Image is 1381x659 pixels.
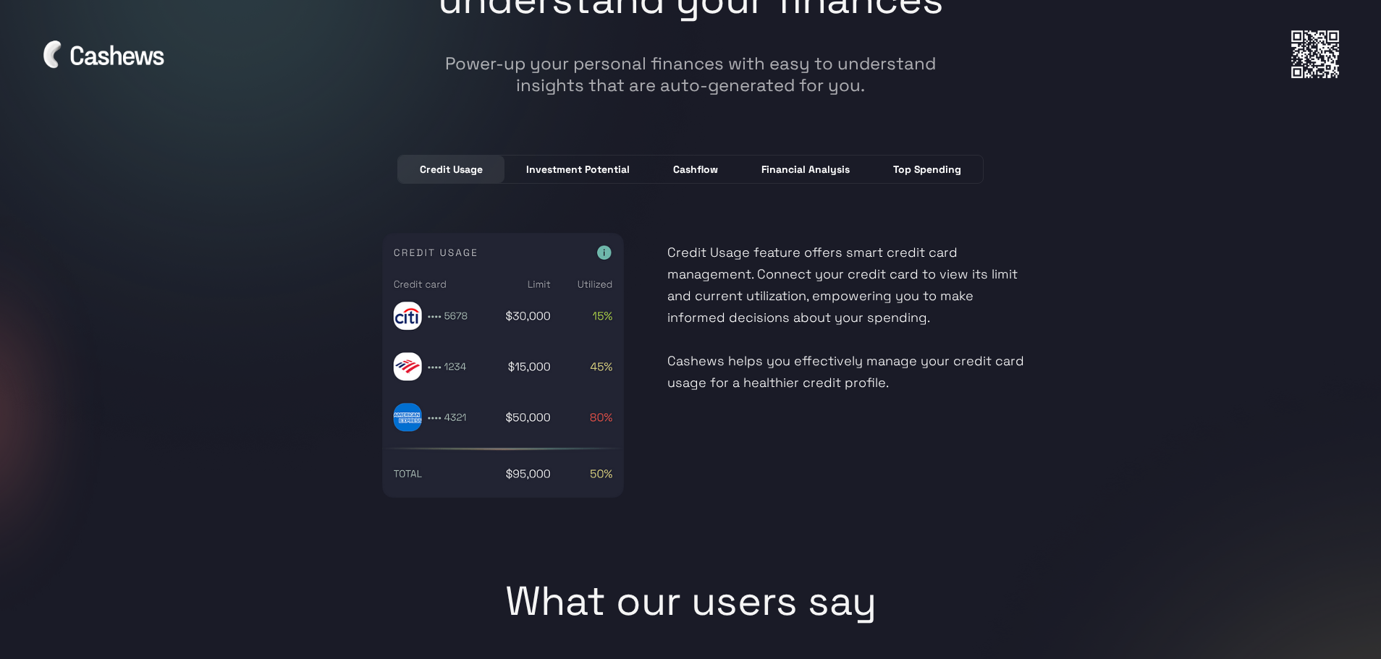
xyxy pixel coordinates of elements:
[667,213,1031,394] p: Credit Usage feature offers smart credit card management. Connect your credit card to view its li...
[420,162,483,177] div: Credit Usage
[893,162,961,177] div: Top Spending
[505,577,877,654] h1: What our users say
[761,162,850,177] div: Financial Analysis
[526,162,630,177] div: Investment Potential
[673,162,718,177] div: Cashflow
